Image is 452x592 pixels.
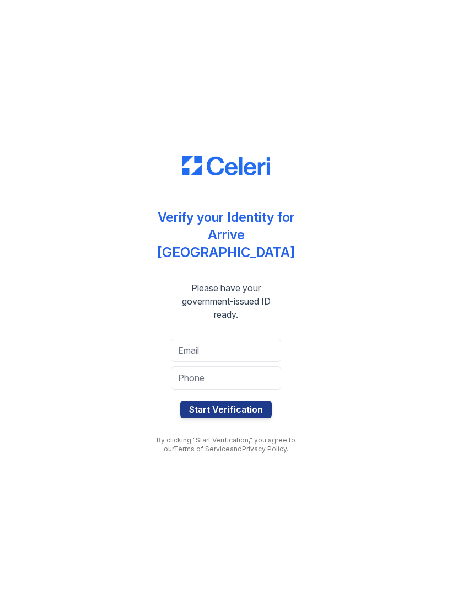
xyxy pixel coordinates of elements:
[180,401,272,418] button: Start Verification
[149,436,303,454] div: By clicking "Start Verification," you agree to our and
[149,281,303,321] div: Please have your government-issued ID ready.
[174,445,230,453] a: Terms of Service
[242,445,288,453] a: Privacy Policy.
[171,366,281,390] input: Phone
[149,209,303,262] div: Verify your Identity for Arrive [GEOGRAPHIC_DATA]
[182,156,270,176] img: CE_Logo_Blue-a8612792a0a2168367f1c8372b55b34899dd931a85d93a1a3d3e32e68fde9ad4.png
[171,339,281,362] input: Email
